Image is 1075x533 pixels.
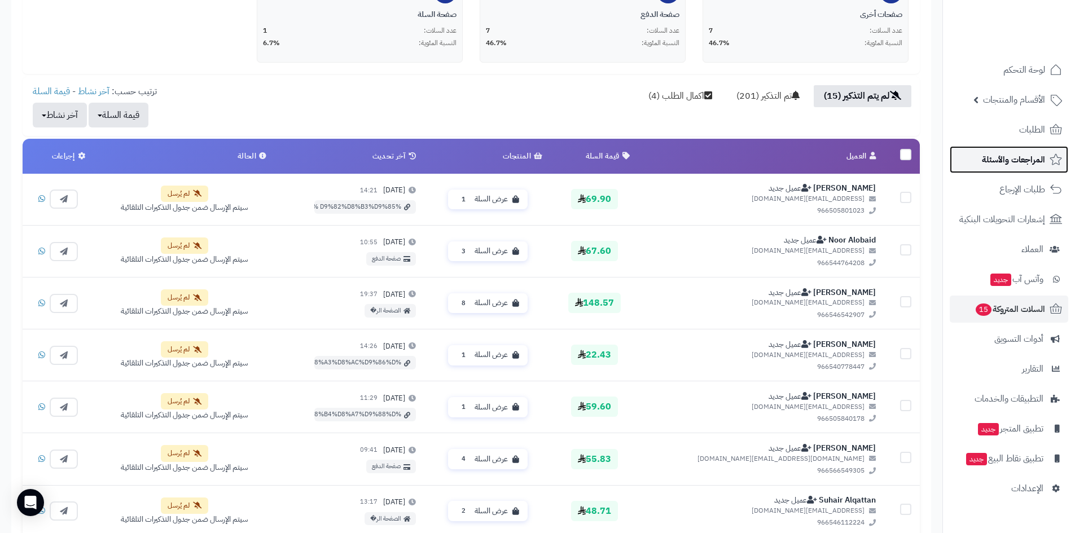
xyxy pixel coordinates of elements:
a: تطبيق المتجرجديد [950,415,1068,442]
div: سيتم الإرسال ضمن جدول التذكيرات التلقائية [121,462,248,473]
div: Open Intercom Messenger [17,489,44,516]
span: 966546112224 [647,518,876,527]
span: 966566549305 [647,466,876,475]
span: الإعدادات [1011,481,1043,496]
span: 966540778447 [647,362,876,372]
span: النسبة المئوية: [419,38,457,48]
button: عرض السلة 4 [448,449,528,469]
a: التطبيقات والخدمات [950,385,1068,412]
button: قيمة السلة [89,103,148,127]
small: 14:26 [360,342,378,351]
span: 148.57 [568,293,621,313]
span: 966505801023 [647,206,876,215]
span: عدد السلات: [647,26,679,36]
span: 15 [975,303,992,316]
a: الطلبات [950,116,1068,143]
span: [DATE] [383,237,405,248]
span: لم يُرسل [168,345,190,354]
span: لم يُرسل [168,189,190,199]
a: تم التذكير (201) [726,85,810,107]
a: وآتس آبجديد [950,266,1068,293]
a: المراجعات والأسئلة [950,146,1068,173]
span: التطبيقات والخدمات [975,391,1043,407]
span: 22.43 [571,345,618,365]
a: Suhair Alqattan [819,494,876,506]
a: %D9%82%D8%B3%D9%85 % [314,200,416,214]
span: النسبة المئوية: [865,38,902,48]
div: سيتم الإرسال ضمن جدول التذكيرات التلقائية [121,514,248,525]
th: الحالة [94,139,275,174]
span: الطلبات [1019,122,1045,138]
div: صفحة الدفع [486,9,679,20]
a: اكمال الطلب (4) [638,85,722,107]
div: سيتم الإرسال ضمن جدول التذكيرات التلقائية [121,358,248,369]
span: السلات المتروكة [975,301,1045,317]
span: تطبيق نقاط البيع [965,451,1043,466]
span: 7 [486,26,490,36]
span: 3 [457,246,470,257]
span: 1 [457,194,470,205]
span: طلبات الإرجاع [999,182,1045,197]
a: [PERSON_NAME] [813,338,876,350]
small: 13:17 [360,497,378,506]
span: 8 [457,298,470,309]
span: عميل جديد - لم يقم بأي طلبات سابقة [769,390,811,402]
span: عرض السلة [475,506,508,517]
span: عميل جديد - لم يقم بأي طلبات سابقة [769,338,811,350]
div: صفحة السلة [263,9,457,20]
a: قيمة السلة [33,85,70,98]
a: آخر نشاط [78,85,109,98]
span: وآتس آب [989,271,1043,287]
button: عرض السلة 1 [448,397,528,417]
span: 46.7% [486,38,507,48]
span: [DATE] [383,185,405,196]
a: [PERSON_NAME] [813,182,876,194]
a: %D8%A3%D8%AC%D9%86%D [314,356,416,369]
span: [DATE] [383,289,405,300]
a: [PERSON_NAME] [813,442,876,454]
a: [PERSON_NAME] [813,287,876,298]
span: جديد [990,274,1011,286]
span: 4 [457,453,470,465]
span: [EMAIL_ADDRESS][DOMAIN_NAME] [647,194,876,204]
span: 48.71 [571,501,618,521]
a: العملاء [950,236,1068,263]
span: 6.7% [263,38,280,48]
span: عرض السلة [475,350,508,360]
span: [DATE] [383,445,405,456]
a: طلبات الإرجاع [950,176,1068,203]
small: 09:41 [360,446,378,455]
button: آخر نشاط [33,103,87,127]
a: صفحة الدفع [366,460,416,473]
div: سيتم الإرسال ضمن جدول التذكيرات التلقائية [121,254,248,265]
span: عرض السلة [475,298,508,309]
span: عميل جديد - لم يقم بأي طلبات سابقة [774,494,817,506]
span: [DATE] [383,497,405,508]
a: لوحة التحكم [950,56,1068,83]
span: الأقسام والمنتجات [983,92,1045,108]
a: تطبيق نقاط البيعجديد [950,445,1068,472]
span: لم يُرسل [168,293,190,302]
span: عرض السلة [475,454,508,465]
button: عرض السلة 8 [448,293,528,314]
ul: ترتيب حسب: - [31,85,157,127]
span: [EMAIL_ADDRESS][DOMAIN_NAME] [647,298,876,307]
span: تطبيق المتجر [977,421,1043,437]
th: المنتجات [424,139,551,174]
small: 10:55 [360,238,378,247]
span: لم يُرسل [168,397,190,406]
span: 46.7% [709,38,730,48]
span: 1 [457,350,470,361]
span: المراجعات والأسئلة [982,152,1045,168]
th: آخر تحديث [275,139,424,174]
th: إجراءات [23,139,94,174]
span: لم يُرسل [168,241,190,250]
span: لوحة التحكم [1003,62,1045,78]
span: جديد [978,423,999,435]
span: 966544764208 [647,258,876,268]
a: الصفحة الر� [365,304,416,318]
span: 966546542907 [647,310,876,320]
a: [PERSON_NAME] [813,390,876,402]
span: 2 [457,505,470,517]
img: logo-2.png [998,8,1064,32]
